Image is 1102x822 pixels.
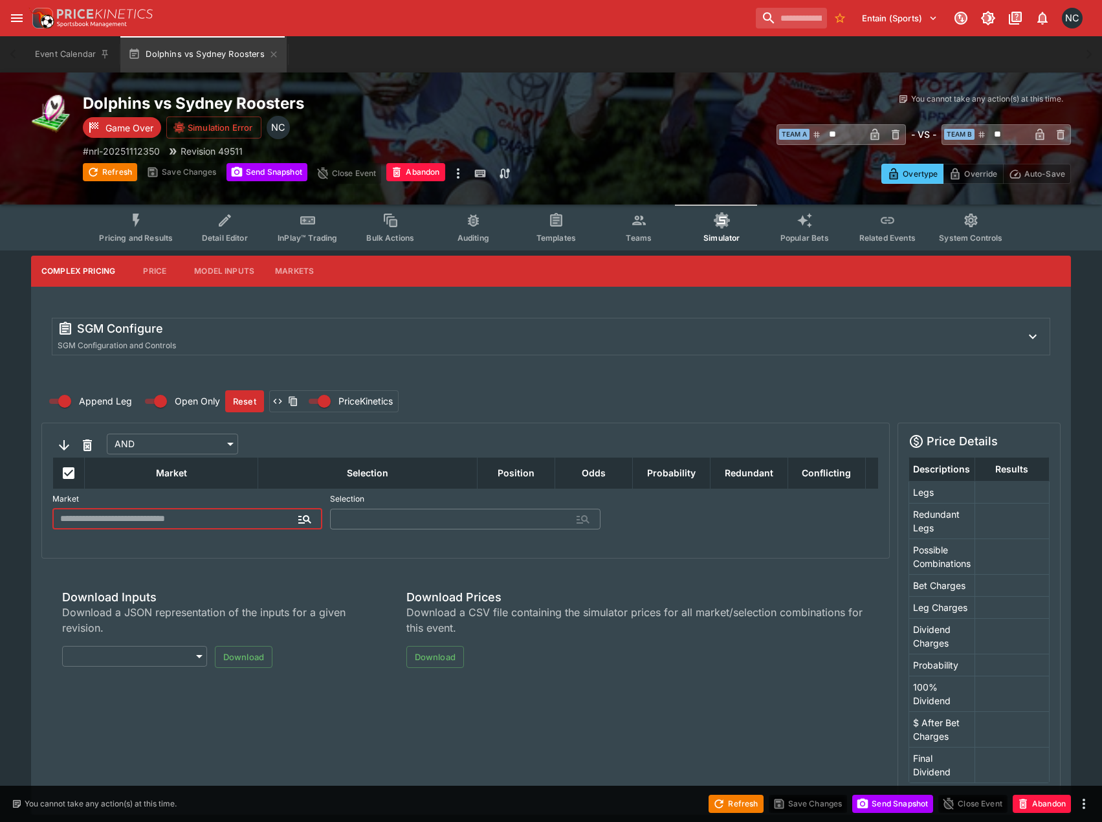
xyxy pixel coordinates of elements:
div: SGM Configure [58,321,1011,337]
span: System Controls [939,233,1002,243]
button: Notifications [1031,6,1054,30]
span: Team B [944,129,975,140]
span: InPlay™ Trading [278,233,337,243]
td: Dividend Charges [909,618,975,654]
button: Reset [225,390,264,412]
button: Dolphins vs Sydney Roosters [120,36,287,72]
button: Abandon [1013,795,1071,813]
button: Connected to PK [949,6,973,30]
div: Event type filters [89,205,1013,250]
img: Sportsbook Management [57,21,127,27]
button: Select Tenant [854,8,945,28]
button: Abandon [386,163,445,181]
button: Download [406,646,464,668]
span: Teams [626,233,652,243]
td: Leg Charges [909,596,975,618]
button: Refresh [83,163,137,181]
p: Game Over [105,121,153,135]
th: Redundant [710,457,788,489]
button: Download [215,646,272,668]
span: Download a CSV file containing the simulator prices for all market/selection combinations for thi... [406,605,869,636]
button: Complex Pricing [31,256,126,287]
p: Copy To Clipboard [83,144,160,158]
button: Price [126,256,184,287]
div: Start From [881,164,1071,184]
span: Auditing [457,233,489,243]
span: Team A [779,129,810,140]
button: more [450,163,466,184]
button: Copy payload to clipboard [285,394,301,409]
h5: Price Details [927,434,998,449]
th: Descriptions [909,457,975,481]
button: Event Calendar [27,36,118,72]
th: Position [477,457,555,489]
span: Templates [536,233,576,243]
button: Model Inputs [184,256,265,287]
td: Legs [909,481,975,503]
input: search [756,8,827,28]
span: SGM Configuration and Controls [58,340,176,350]
th: Odds [555,457,632,489]
p: You cannot take any action(s) at this time. [25,798,177,810]
td: Bet Charges [909,574,975,596]
button: Simulation Error [166,117,261,139]
button: No Bookmarks [830,8,850,28]
td: Possible Combinations [909,539,975,574]
button: Documentation [1004,6,1027,30]
span: Related Events [859,233,916,243]
img: PriceKinetics [57,9,153,19]
td: Probability [909,654,975,676]
div: Nick Conway [1062,8,1083,28]
th: Market [85,457,258,489]
button: Auto-Save [1003,164,1071,184]
td: Redundant Legs [909,503,975,539]
span: Mark an event as closed and abandoned. [386,165,445,178]
td: 100% Dividend [909,676,975,711]
th: Results [975,457,1049,481]
button: Markets [265,256,324,287]
button: View payload [270,394,285,409]
div: AND [107,434,238,454]
h2: Copy To Clipboard [83,93,577,113]
span: Append Leg [79,394,132,408]
img: rugby_league.png [31,93,72,135]
p: Auto-Save [1024,167,1065,181]
td: $ After Bet Charges [909,711,975,747]
button: more [1076,796,1092,812]
span: Open Only [175,394,220,408]
span: Bulk Actions [366,233,414,243]
span: Simulator [703,233,740,243]
th: Conflicting [788,457,865,489]
button: Nick Conway [1058,4,1086,32]
th: Probability [632,457,710,489]
span: Pricing and Results [99,233,173,243]
p: You cannot take any action(s) at this time. [911,93,1063,105]
span: Detail Editor [202,233,248,243]
label: Selection [330,489,600,509]
td: Final Dividend [909,747,975,783]
button: Refresh [709,795,763,813]
p: Overtype [903,167,938,181]
h6: - VS - [911,128,936,141]
button: open drawer [5,6,28,30]
span: Popular Bets [780,233,829,243]
div: Nick Conway [267,116,290,139]
button: Toggle light/dark mode [976,6,1000,30]
th: Selection [258,457,477,489]
span: Mark an event as closed and abandoned. [1013,796,1071,809]
button: Open [293,507,316,531]
span: PriceKinetics [338,394,393,408]
img: PriceKinetics Logo [28,5,54,31]
button: Send Snapshot [852,795,933,813]
button: Send Snapshot [226,163,307,181]
p: Override [964,167,997,181]
button: Overtype [881,164,943,184]
button: Override [943,164,1003,184]
p: Revision 49511 [181,144,243,158]
span: Download Prices [406,590,869,605]
label: Market [52,489,322,509]
span: Download a JSON representation of the inputs for a given revision. [62,605,360,636]
span: Download Inputs [62,590,360,605]
label: Change payload type [301,391,393,412]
